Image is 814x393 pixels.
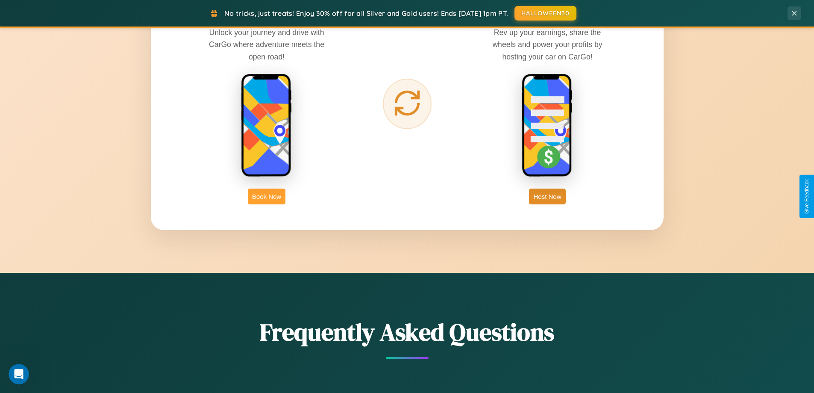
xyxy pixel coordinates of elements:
h2: Frequently Asked Questions [151,316,664,349]
button: Host Now [529,189,565,204]
img: rent phone [241,74,292,178]
button: HALLOWEEN30 [514,6,576,21]
img: host phone [522,74,573,178]
p: Rev up your earnings, share the wheels and power your profits by hosting your car on CarGo! [483,27,611,62]
span: No tricks, just treats! Enjoy 30% off for all Silver and Gold users! Ends [DATE] 1pm PT. [224,9,508,18]
div: Give Feedback [804,179,810,214]
button: Book Now [248,189,285,204]
p: Unlock your journey and drive with CarGo where adventure meets the open road! [203,27,331,62]
iframe: Intercom live chat [9,364,29,384]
